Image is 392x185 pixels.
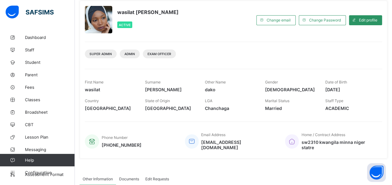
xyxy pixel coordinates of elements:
[265,87,316,92] span: [DEMOGRAPHIC_DATA]
[265,98,289,103] span: Marital Status
[85,98,99,103] span: Country
[25,72,75,77] span: Parent
[201,140,276,150] span: [EMAIL_ADDRESS][DOMAIN_NAME]
[325,87,376,92] span: [DATE]
[85,106,136,111] span: [GEOGRAPHIC_DATA]
[145,98,170,103] span: State of Origin
[119,177,139,181] span: Documents
[301,140,376,150] span: sw2310 kwangila minna niger statre
[205,80,226,84] span: Other Name
[205,106,256,111] span: Chanchaga
[25,97,75,102] span: Classes
[205,87,256,92] span: dako
[205,98,212,103] span: LGA
[117,9,179,15] span: wasilat [PERSON_NAME]
[309,18,341,22] span: Change Password
[119,23,131,27] span: Active
[102,142,142,148] span: [PHONE_NUMBER]
[25,110,75,115] span: Broadsheet
[367,163,386,182] button: Open asap
[6,6,54,19] img: safsims
[267,18,291,22] span: Change email
[265,80,278,84] span: Gender
[124,52,135,56] span: Admin
[25,85,75,90] span: Fees
[83,177,113,181] span: Other Information
[145,80,161,84] span: Surname
[265,106,316,111] span: Married
[359,18,377,22] span: Edit profile
[301,132,345,137] span: Home / Contract Address
[25,147,75,152] span: Messaging
[325,80,347,84] span: Date of Birth
[85,80,104,84] span: First Name
[102,135,128,140] span: Phone Number
[325,98,343,103] span: Staff Type
[148,52,171,56] span: Exam Officer
[25,47,75,52] span: Staff
[25,135,75,140] span: Lesson Plan
[25,60,75,65] span: Student
[85,87,136,92] span: wasilat
[201,132,225,137] span: Email Address
[90,52,112,56] span: Super Admin
[145,106,196,111] span: [GEOGRAPHIC_DATA]
[25,35,75,40] span: Dashboard
[25,122,75,127] span: CBT
[25,158,75,163] span: Help
[325,106,376,111] span: ACADEMIC
[25,170,75,175] span: Configuration
[145,87,196,92] span: [PERSON_NAME]
[145,177,169,181] span: Edit Requests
